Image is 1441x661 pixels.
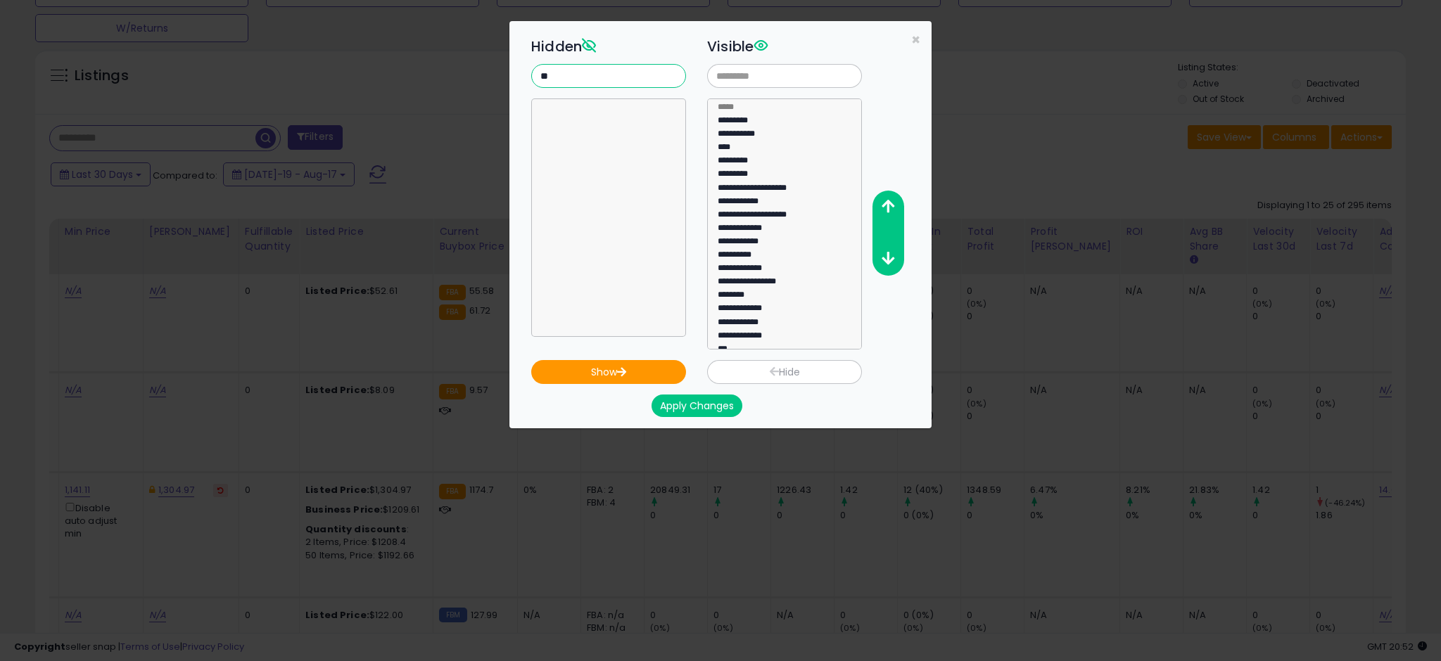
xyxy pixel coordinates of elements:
[911,30,920,50] span: ×
[707,360,862,384] button: Hide
[531,36,686,57] h3: Hidden
[707,36,862,57] h3: Visible
[652,394,742,417] button: Apply Changes
[531,360,686,384] button: Show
